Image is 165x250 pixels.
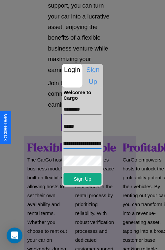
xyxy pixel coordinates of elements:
[3,114,8,141] div: Give Feedback
[83,64,103,88] p: Sign Up
[64,173,102,185] button: Sign Up
[7,228,22,243] div: Open Intercom Messenger
[62,64,82,76] p: Login
[64,89,102,101] h4: Welcome to Cargo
